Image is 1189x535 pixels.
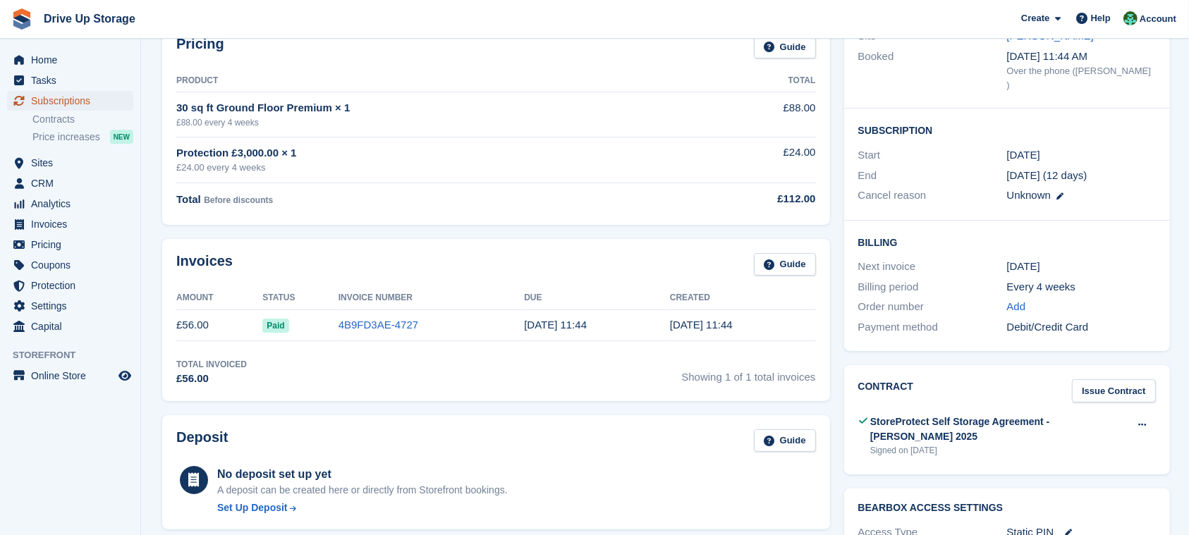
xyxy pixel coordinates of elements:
div: Signed on [DATE] [870,444,1130,457]
div: StoreProtect Self Storage Agreement - [PERSON_NAME] 2025 [870,414,1130,444]
a: menu [7,276,133,295]
div: Protection £3,000.00 × 1 [176,145,700,161]
div: [DATE] [1007,259,1156,275]
h2: Billing [858,235,1156,249]
a: Guide [754,253,816,276]
a: menu [7,296,133,316]
a: menu [7,173,133,193]
td: £88.00 [700,92,816,137]
a: menu [7,194,133,214]
span: Tasks [31,70,116,90]
span: Before discounts [204,195,273,205]
p: A deposit can be created here or directly from Storefront bookings. [217,483,508,498]
th: Created [670,287,816,309]
div: Payment method [858,319,1007,336]
span: Home [31,50,116,70]
span: Protection [31,276,116,295]
span: Pricing [31,235,116,254]
h2: Deposit [176,429,228,453]
a: Guide [754,429,816,453]
div: Start [858,147,1007,164]
div: Set Up Deposit [217,500,288,515]
span: Price increases [32,130,100,144]
h2: BearBox Access Settings [858,503,1156,514]
div: NEW [110,130,133,144]
div: Debit/Credit Card [1007,319,1156,336]
span: Capital [31,316,116,336]
a: menu [7,91,133,111]
a: menu [7,366,133,386]
span: Online Store [31,366,116,386]
td: £56.00 [176,309,262,341]
h2: Contract [858,379,914,402]
th: Invoice Number [339,287,524,309]
span: Showing 1 of 1 total invoices [681,358,815,387]
a: Add [1007,299,1026,315]
th: Status [262,287,338,309]
div: Over the phone ([PERSON_NAME] ) [1007,64,1156,92]
div: 30 sq ft Ground Floor Premium × 1 [176,100,700,116]
a: 4B9FD3AE-4727 [339,319,418,331]
th: Due [524,287,670,309]
div: Total Invoiced [176,358,247,371]
span: Paid [262,319,288,333]
span: Subscriptions [31,91,116,111]
a: Preview store [116,367,133,384]
span: Storefront [13,348,140,362]
a: Issue Contract [1072,379,1155,402]
div: Order number [858,299,1007,315]
a: menu [7,235,133,254]
h2: Invoices [176,253,233,276]
div: £24.00 every 4 weeks [176,161,700,175]
span: Unknown [1007,189,1051,201]
span: CRM [31,173,116,193]
a: Guide [754,36,816,59]
span: Help [1091,11,1111,25]
div: £112.00 [700,191,816,207]
span: [DATE] (12 days) [1007,169,1087,181]
h2: Pricing [176,36,224,59]
a: Price increases NEW [32,129,133,144]
span: Total [176,193,201,205]
time: 2025-09-21 10:44:53 UTC [524,319,587,331]
th: Amount [176,287,262,309]
a: menu [7,70,133,90]
div: Cancel reason [858,187,1007,204]
span: Coupons [31,255,116,275]
a: menu [7,153,133,173]
span: Invoices [31,214,116,234]
h2: Subscription [858,123,1156,137]
div: Every 4 weeks [1007,279,1156,295]
div: Next invoice [858,259,1007,275]
a: menu [7,50,133,70]
div: No deposit set up yet [217,466,508,483]
a: Set Up Deposit [217,500,508,515]
a: menu [7,316,133,336]
time: 2025-09-20 00:00:00 UTC [1007,147,1040,164]
div: End [858,168,1007,184]
a: Contracts [32,113,133,126]
span: Analytics [31,194,116,214]
td: £24.00 [700,137,816,183]
a: menu [7,214,133,234]
th: Product [176,70,700,92]
a: menu [7,255,133,275]
span: Account [1140,12,1176,26]
div: [DATE] 11:44 AM [1007,49,1156,65]
span: Create [1021,11,1049,25]
div: Booked [858,49,1007,92]
span: Sites [31,153,116,173]
span: Settings [31,296,116,316]
img: stora-icon-8386f47178a22dfd0bd8f6a31ec36ba5ce8667c1dd55bd0f319d3a0aa187defe.svg [11,8,32,30]
div: £88.00 every 4 weeks [176,116,700,129]
th: Total [700,70,816,92]
time: 2025-09-20 10:44:54 UTC [670,319,733,331]
div: £56.00 [176,371,247,387]
img: Camille [1123,11,1138,25]
div: Billing period [858,279,1007,295]
a: Drive Up Storage [38,7,141,30]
